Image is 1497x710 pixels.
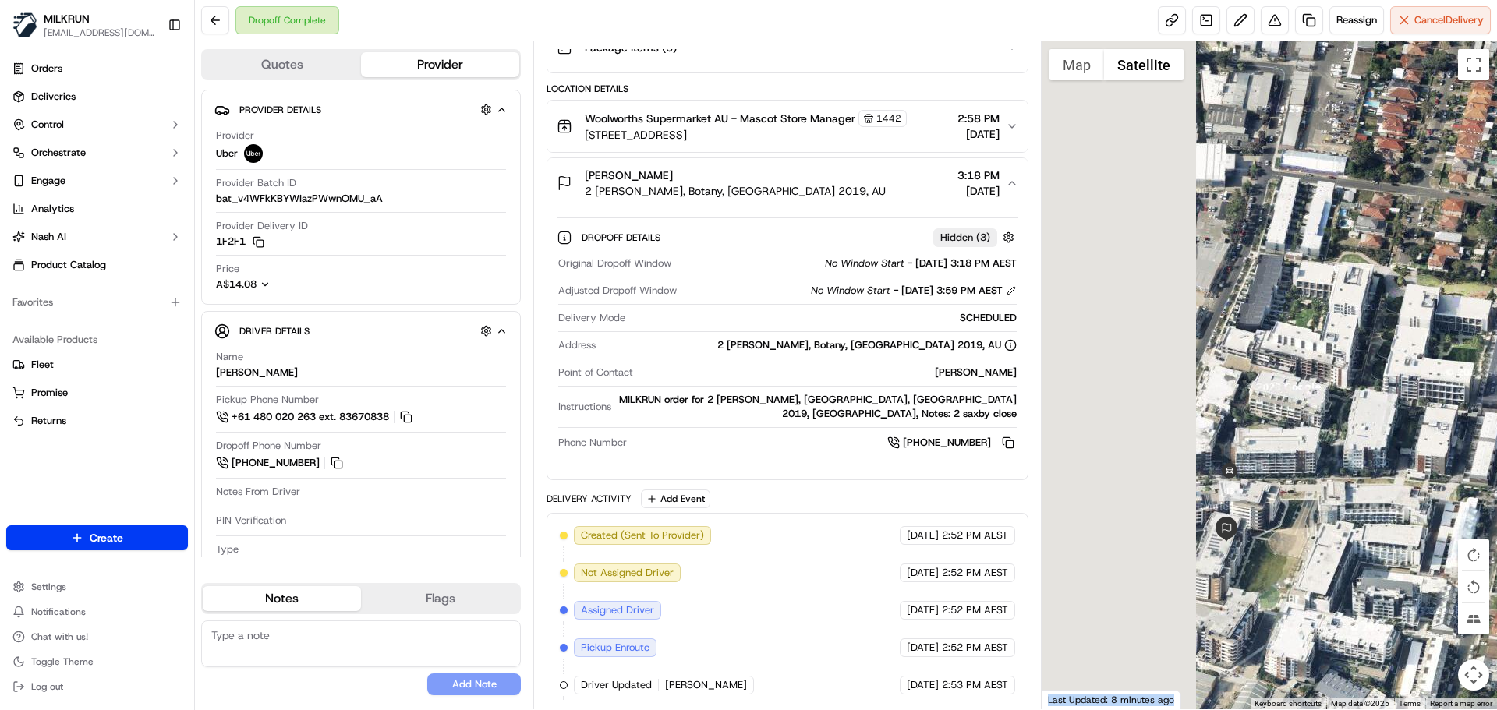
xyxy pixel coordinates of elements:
[1042,690,1181,709] div: Last Updated: 8 minutes ago
[6,196,188,221] a: Analytics
[6,112,188,137] button: Control
[1399,699,1421,708] a: Terms (opens in new tab)
[216,350,243,364] span: Name
[232,410,389,424] span: +61 480 020 263 ext. 83670838
[1458,571,1489,602] button: Rotate map counterclockwise
[203,52,361,77] button: Quotes
[957,168,1000,183] span: 3:18 PM
[876,112,901,125] span: 1442
[31,606,86,618] span: Notifications
[216,277,353,291] button: A$14.08
[915,256,1017,270] span: [DATE] 3:18 PM AEST
[1219,481,1240,501] div: 13
[581,566,674,580] span: Not Assigned Driver
[907,528,939,542] span: [DATE]
[244,144,263,163] img: uber-new-logo.jpeg
[12,386,182,400] a: Promise
[1458,49,1489,80] button: Toggle fullscreen view
[12,12,37,37] img: MILKRUN
[940,231,990,245] span: Hidden ( 3 )
[582,231,664,244] span: Dropoff Details
[216,192,383,206] span: bat_v4WFkKBYWIazPWwnOMU_aA
[1414,13,1484,27] span: Cancel Delivery
[216,147,238,161] span: Uber
[6,168,188,193] button: Engage
[6,290,188,315] div: Favorites
[558,311,625,325] span: Delivery Mode
[216,454,345,472] a: [PHONE_NUMBER]
[641,489,710,508] button: Add Event
[216,219,308,233] span: Provider Delivery ID
[6,84,188,109] a: Deliveries
[214,318,508,344] button: Driver Details
[216,277,257,291] span: A$14.08
[216,176,296,190] span: Provider Batch ID
[907,603,939,617] span: [DATE]
[887,434,1017,451] a: [PHONE_NUMBER]
[6,56,188,81] a: Orders
[90,530,123,546] span: Create
[216,408,415,426] button: +61 480 020 263 ext. 83670838
[903,436,991,450] span: [PHONE_NUMBER]
[361,586,519,611] button: Flags
[6,140,188,165] button: Orchestrate
[31,258,106,272] span: Product Catalog
[31,146,86,160] span: Orchestrate
[6,6,161,44] button: MILKRUNMILKRUN[EMAIL_ADDRESS][DOMAIN_NAME]
[44,11,90,26] button: MILKRUN
[31,202,74,216] span: Analytics
[31,631,88,643] span: Chat with us!
[239,104,321,116] span: Provider Details
[6,408,188,433] button: Returns
[6,327,188,352] div: Available Products
[1458,603,1489,634] button: Tilt map
[232,456,320,470] span: [PHONE_NUMBER]
[811,284,890,298] span: No Window Start
[1430,699,1492,708] a: Report a map error
[6,224,188,249] button: Nash AI
[6,525,188,550] button: Create
[6,352,188,377] button: Fleet
[558,256,671,270] span: Original Dropoff Window
[214,97,508,122] button: Provider Details
[665,678,747,692] span: [PERSON_NAME]
[31,358,54,372] span: Fleet
[31,90,76,104] span: Deliveries
[547,158,1027,208] button: [PERSON_NAME]2 [PERSON_NAME], Botany, [GEOGRAPHIC_DATA] 2019, AU3:18 PM[DATE]
[216,262,239,276] span: Price
[31,414,66,428] span: Returns
[31,655,94,668] span: Toggle Theme
[31,230,66,244] span: Nash AI
[216,366,298,380] div: [PERSON_NAME]
[558,400,611,414] span: Instructions
[639,366,1016,380] div: [PERSON_NAME]
[907,566,939,580] span: [DATE]
[6,253,188,277] a: Product Catalog
[908,256,912,270] span: -
[1458,659,1489,691] button: Map camera controls
[239,325,310,337] span: Driver Details
[717,338,1017,352] div: 2 [PERSON_NAME], Botany, [GEOGRAPHIC_DATA] 2019, AU
[618,393,1016,421] div: MILKRUN order for 2 [PERSON_NAME], [GEOGRAPHIC_DATA], [GEOGRAPHIC_DATA] 2019, [GEOGRAPHIC_DATA], ...
[585,168,673,183] span: [PERSON_NAME]
[547,208,1027,479] div: [PERSON_NAME]2 [PERSON_NAME], Botany, [GEOGRAPHIC_DATA] 2019, AU3:18 PM[DATE]
[216,439,321,453] span: Dropoff Phone Number
[558,284,677,298] span: Adjusted Dropoff Window
[907,641,939,655] span: [DATE]
[216,485,300,499] span: Notes From Driver
[581,603,654,617] span: Assigned Driver
[1331,699,1389,708] span: Map data ©2025
[31,386,68,400] span: Promise
[216,235,264,249] button: 1F2F1
[31,118,64,132] span: Control
[31,581,66,593] span: Settings
[825,256,904,270] span: No Window Start
[581,528,704,542] span: Created (Sent To Provider)
[585,127,907,143] span: [STREET_ADDRESS]
[957,126,1000,142] span: [DATE]
[581,641,649,655] span: Pickup Enroute
[1104,49,1184,80] button: Show satellite imagery
[12,358,182,372] a: Fleet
